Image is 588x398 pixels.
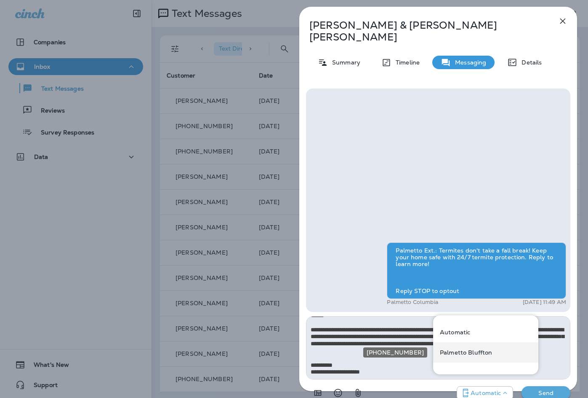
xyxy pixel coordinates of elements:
p: Automatic [440,329,470,336]
p: Messaging [451,59,486,66]
p: [PERSON_NAME] & [PERSON_NAME] [PERSON_NAME] [309,19,539,43]
div: [PHONE_NUMBER] [363,347,427,358]
p: Details [517,59,542,66]
p: Palmetto Bluffton [440,349,492,356]
p: Timeline [391,59,420,66]
p: Summary [328,59,360,66]
p: Send [528,389,564,397]
p: Automatic [471,390,501,396]
p: [DATE] 11:49 AM [523,299,566,306]
p: Palmetto Columbia [387,299,438,306]
div: Palmetto Ext.: Termites don't take a fall break! Keep your home safe with 24/7 termite protection... [387,242,566,299]
div: +1 (843) 604-3631 [433,342,538,363]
